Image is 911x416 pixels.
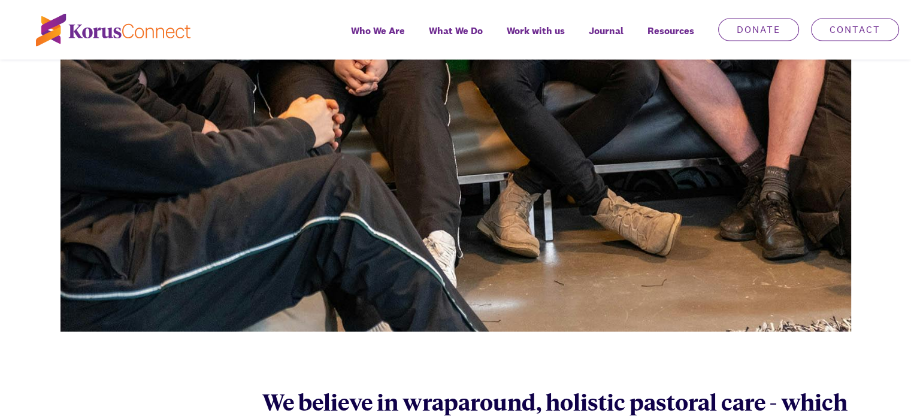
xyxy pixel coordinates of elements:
[495,17,577,60] a: Work with us
[351,22,405,40] span: Who We Are
[417,17,495,60] a: What We Do
[429,22,483,40] span: What We Do
[507,22,565,40] span: Work with us
[339,17,417,60] a: Who We Are
[718,19,799,41] a: Donate
[811,19,899,41] a: Contact
[577,17,635,60] a: Journal
[36,14,190,47] img: korus-connect%2Fc5177985-88d5-491d-9cd7-4a1febad1357_logo.svg
[589,22,624,40] span: Journal
[635,17,706,60] div: Resources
